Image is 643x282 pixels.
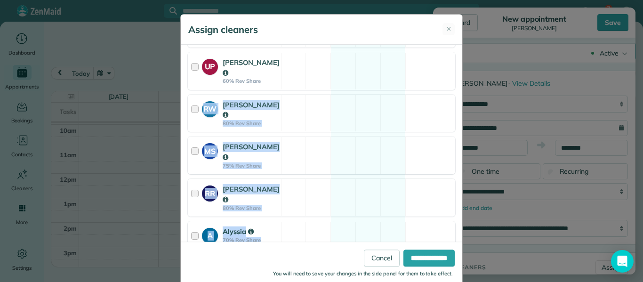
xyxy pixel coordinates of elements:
small: You will need to save your changes in the side panel for them to take effect. [273,271,453,277]
strong: UP [202,59,218,73]
strong: 80% Rev Share [223,120,280,127]
strong: [PERSON_NAME] [223,142,280,161]
strong: [PERSON_NAME] [223,185,280,204]
strong: A [202,228,218,241]
strong: MS [202,143,218,157]
div: Open Intercom Messenger [611,250,634,273]
h5: Assign cleaners [188,23,258,36]
strong: RR [202,185,218,199]
strong: [PERSON_NAME] [223,58,280,77]
strong: 70% Rev Share [223,237,278,243]
span: ✕ [446,24,451,34]
strong: 80% Rev Share [223,205,280,211]
strong: 60% Rev Share [223,78,280,84]
strong: RW [202,101,218,115]
a: Cancel [364,250,400,267]
strong: Alyssia [223,227,254,236]
strong: 75% Rev Share [223,162,280,169]
strong: [PERSON_NAME] [223,100,280,120]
